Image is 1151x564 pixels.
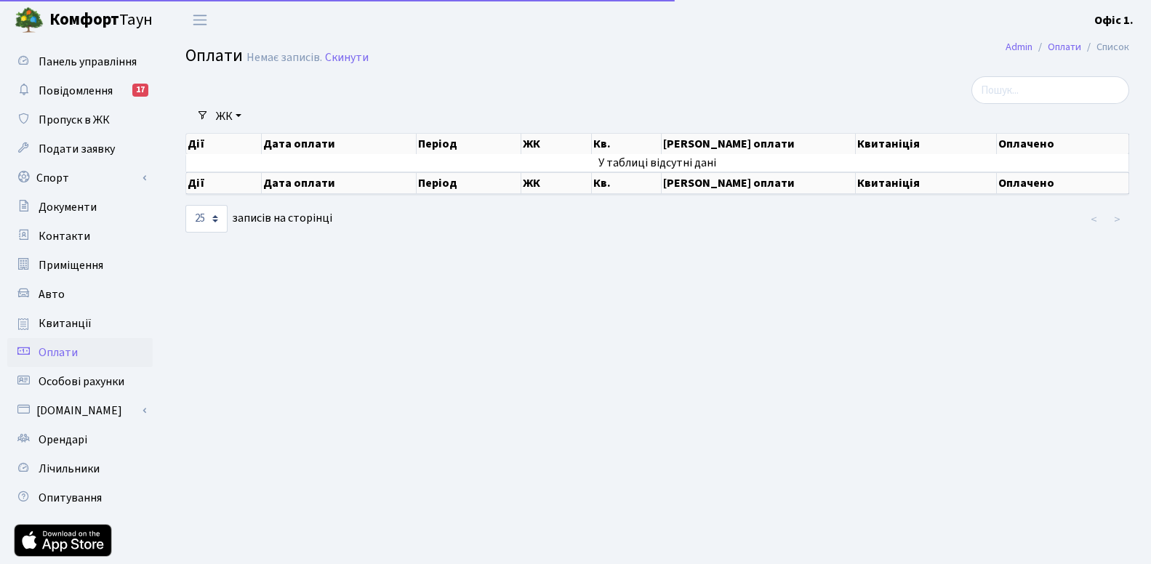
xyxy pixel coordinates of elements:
[262,172,417,194] th: Дата оплати
[7,105,153,134] a: Пропуск в ЖК
[39,315,92,331] span: Квитанції
[39,286,65,302] span: Авто
[39,83,113,99] span: Повідомлення
[1048,39,1081,55] a: Оплати
[7,396,153,425] a: [DOMAIN_NAME]
[7,164,153,193] a: Спорт
[7,280,153,309] a: Авто
[246,51,322,65] div: Немає записів.
[592,134,662,154] th: Кв.
[7,251,153,280] a: Приміщення
[39,345,78,360] span: Оплати
[417,134,521,154] th: Період
[49,8,153,33] span: Таун
[1094,12,1134,28] b: Офіс 1.
[971,76,1129,104] input: Пошук...
[7,47,153,76] a: Панель управління
[7,222,153,251] a: Контакти
[7,338,153,367] a: Оплати
[1094,12,1134,29] a: Офіс 1.
[39,112,110,128] span: Пропуск в ЖК
[856,172,997,194] th: Квитаніція
[185,205,228,233] select: записів на сторінці
[182,8,218,32] button: Переключити навігацію
[662,172,855,194] th: [PERSON_NAME] оплати
[39,461,100,477] span: Лічильники
[39,228,90,244] span: Контакти
[1081,39,1129,55] li: Список
[185,43,243,68] span: Оплати
[210,104,247,129] a: ЖК
[39,199,97,215] span: Документи
[417,172,521,194] th: Період
[984,32,1151,63] nav: breadcrumb
[856,134,997,154] th: Квитаніція
[186,154,1129,172] td: У таблиці відсутні дані
[39,257,103,273] span: Приміщення
[7,134,153,164] a: Подати заявку
[7,76,153,105] a: Повідомлення17
[7,367,153,396] a: Особові рахунки
[325,51,369,65] a: Скинути
[7,425,153,454] a: Орендарі
[39,54,137,70] span: Панель управління
[49,8,119,31] b: Комфорт
[7,309,153,338] a: Квитанції
[997,172,1129,194] th: Оплачено
[132,84,148,97] div: 17
[39,374,124,390] span: Особові рахунки
[521,134,592,154] th: ЖК
[997,134,1129,154] th: Оплачено
[186,134,262,154] th: Дії
[186,172,262,194] th: Дії
[39,490,102,506] span: Опитування
[521,172,592,194] th: ЖК
[15,6,44,35] img: logo.png
[662,134,855,154] th: [PERSON_NAME] оплати
[39,432,87,448] span: Орендарі
[262,134,417,154] th: Дата оплати
[592,172,662,194] th: Кв.
[185,205,332,233] label: записів на сторінці
[1006,39,1032,55] a: Admin
[39,141,115,157] span: Подати заявку
[7,454,153,483] a: Лічильники
[7,483,153,512] a: Опитування
[7,193,153,222] a: Документи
